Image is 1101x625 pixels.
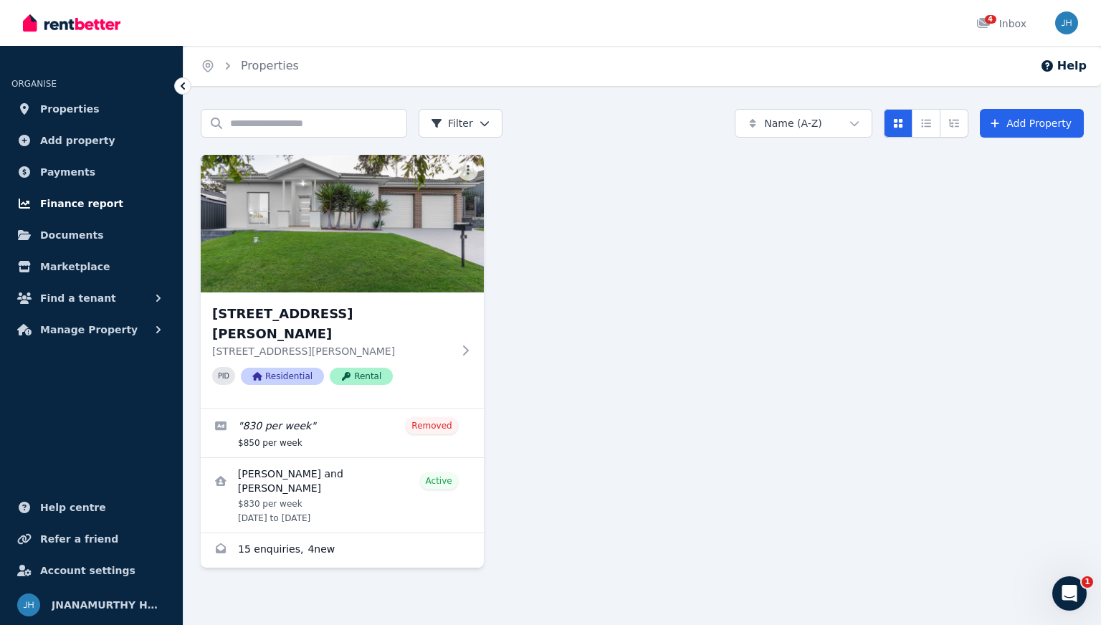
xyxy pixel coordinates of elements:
span: Filter [431,116,473,130]
a: Properties [11,95,171,123]
a: Marketplace [11,252,171,281]
small: PID [218,372,229,380]
a: Account settings [11,556,171,585]
button: Card view [884,109,912,138]
span: Account settings [40,562,135,579]
span: Payments [40,163,95,181]
a: Refer a friend [11,525,171,553]
img: JNANAMURTHY HOGAVANAGHATTA KUMARASWAMY [1055,11,1078,34]
span: 4 [985,15,996,24]
div: Inbox [976,16,1026,31]
button: Help [1040,57,1087,75]
a: Help centre [11,493,171,522]
span: Residential [241,368,324,385]
button: Find a tenant [11,284,171,312]
button: More options [458,161,478,181]
iframe: Intercom live chat [1052,576,1087,611]
span: Rental [330,368,393,385]
a: Documents [11,221,171,249]
nav: Breadcrumb [183,46,316,86]
div: View options [884,109,968,138]
a: Enquiries for 6 Cockatoo St, Fletcher [201,533,484,568]
span: 1 [1082,576,1093,588]
a: Finance report [11,189,171,218]
span: ORGANISE [11,79,57,89]
a: Add property [11,126,171,155]
a: Properties [241,59,299,72]
a: View details for Krishnica Navaratnarajah and Samila Jayasinghe [201,458,484,533]
button: Manage Property [11,315,171,344]
h3: [STREET_ADDRESS][PERSON_NAME] [212,304,452,344]
img: RentBetter [23,12,120,34]
span: Properties [40,100,100,118]
p: [STREET_ADDRESS][PERSON_NAME] [212,344,452,358]
span: Add property [40,132,115,149]
span: Finance report [40,195,123,212]
span: Refer a friend [40,530,118,548]
span: Manage Property [40,321,138,338]
button: Name (A-Z) [735,109,872,138]
a: 6 Cockatoo St, Fletcher[STREET_ADDRESS][PERSON_NAME][STREET_ADDRESS][PERSON_NAME]PID ResidentialR... [201,155,484,408]
button: Compact list view [912,109,940,138]
span: Find a tenant [40,290,116,307]
img: JNANAMURTHY HOGAVANAGHATTA KUMARASWAMY [17,593,40,616]
span: Marketplace [40,258,110,275]
a: Add Property [980,109,1084,138]
img: 6 Cockatoo St, Fletcher [201,155,484,292]
a: Edit listing: 830 per week [201,409,484,457]
span: Name (A-Z) [764,116,822,130]
button: Expanded list view [940,109,968,138]
span: Help centre [40,499,106,516]
span: Documents [40,226,104,244]
button: Filter [419,109,502,138]
a: Payments [11,158,171,186]
span: JNANAMURTHY HOGAVANAGHATTA KUMARASWAMY [52,596,166,614]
